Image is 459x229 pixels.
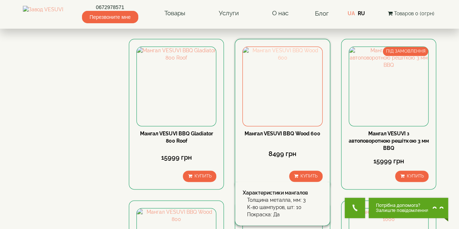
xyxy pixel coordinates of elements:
a: 0672978571 [82,4,138,11]
button: Купить [395,171,429,182]
a: Мангал VESUVI BBQ Wood 600 [245,131,320,136]
span: Перезвоните мне [82,11,138,23]
a: О нас [265,5,296,22]
span: Купить [194,173,211,179]
a: Мангал VESUVI BBQ Gladiator 800 Roof [140,131,213,144]
a: Блог [315,10,328,17]
span: Залиште повідомлення [376,208,429,213]
div: Характеристики мангалов [242,189,322,196]
button: Товаров 0 (0грн) [386,9,437,17]
div: 15999 грн [136,153,216,162]
span: Купить [406,173,423,179]
div: Покраска: Да [247,211,322,218]
img: Мангал VESUVI BBQ Wood 600 [243,47,322,126]
div: Толщина металла, мм: 3 [247,196,322,204]
button: Купить [183,171,216,182]
img: Мангал VESUVI BBQ Gladiator 800 Roof [137,47,216,126]
img: Мангал VESUVI з автоповоротною решіткою 3 мм BBQ [349,47,428,126]
button: Chat button [369,198,448,218]
a: Мангал VESUVI з автоповоротною решіткою 3 мм BBQ [349,131,429,151]
span: ПІД ЗАМОВЛЕННЯ [383,47,428,56]
div: К-во шампуров, шт: 10 [247,204,322,211]
span: Товаров 0 (0грн) [394,11,434,16]
div: 8499 грн [242,149,322,159]
span: Купить [300,173,317,179]
span: Потрібна допомога? [376,203,429,208]
a: Товары [157,5,193,22]
a: UA [347,11,355,16]
button: Get Call button [345,198,365,218]
button: Купить [289,171,323,182]
img: Завод VESUVI [23,6,63,21]
a: RU [357,11,365,16]
a: Услуги [212,5,246,22]
div: 15999 грн [349,156,429,166]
